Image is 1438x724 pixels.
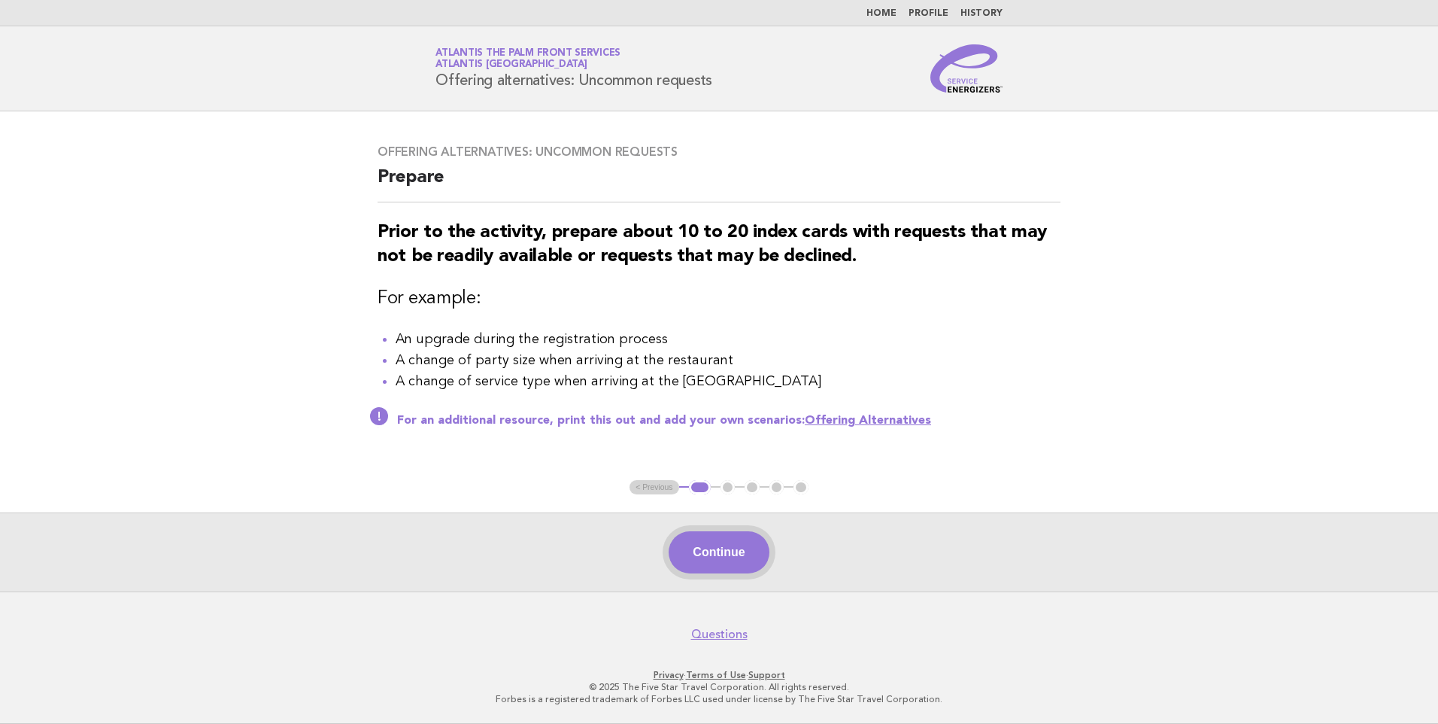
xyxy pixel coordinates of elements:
a: History [960,9,1003,18]
li: A change of service type when arriving at the [GEOGRAPHIC_DATA] [396,371,1060,392]
p: © 2025 The Five Star Travel Corporation. All rights reserved. [259,681,1179,693]
span: Atlantis [GEOGRAPHIC_DATA] [435,60,587,70]
p: For an additional resource, print this out and add your own scenarios: [397,413,1060,428]
a: Home [866,9,896,18]
a: Privacy [654,670,684,680]
a: Atlantis The Palm Front ServicesAtlantis [GEOGRAPHIC_DATA] [435,48,620,69]
h3: Offering alternatives: Uncommon requests [378,144,1060,160]
li: A change of party size when arriving at the restaurant [396,350,1060,371]
h1: Offering alternatives: Uncommon requests [435,49,712,88]
strong: Prior to the activity, prepare about 10 to 20 index cards with requests that may not be readily a... [378,224,1047,266]
a: Terms of Use [686,670,746,680]
a: Questions [691,627,748,642]
a: Support [748,670,785,680]
a: Profile [909,9,948,18]
a: Offering Alternatives [805,415,931,427]
button: Continue [669,531,769,573]
button: 1 [689,480,711,495]
img: Service Energizers [930,44,1003,93]
h3: For example: [378,287,1060,311]
p: Forbes is a registered trademark of Forbes LLC used under license by The Five Star Travel Corpora... [259,693,1179,705]
li: An upgrade during the registration process [396,329,1060,350]
p: · · [259,669,1179,681]
h2: Prepare [378,166,1060,202]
